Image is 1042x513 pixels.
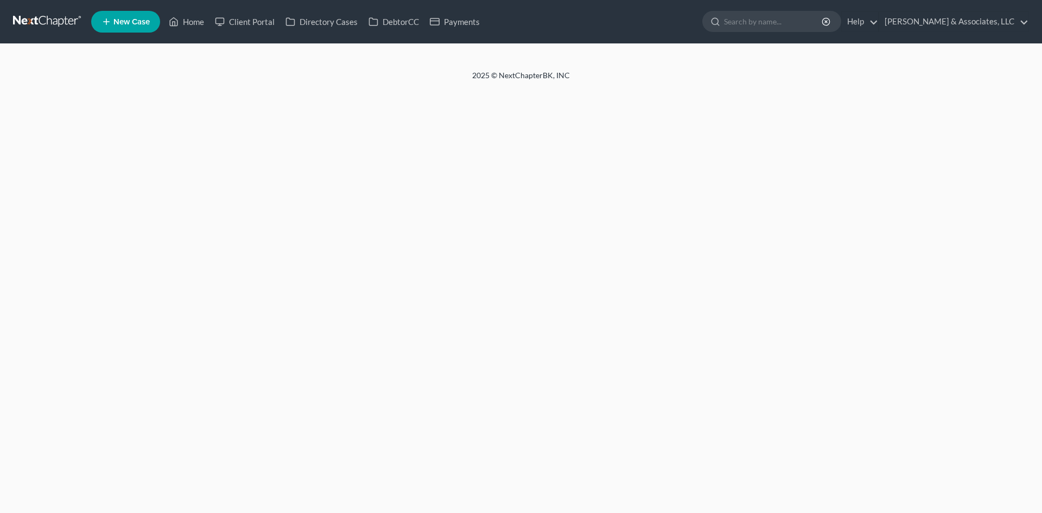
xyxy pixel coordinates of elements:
a: Help [842,12,878,31]
a: Home [163,12,209,31]
span: New Case [113,18,150,26]
a: Directory Cases [280,12,363,31]
div: 2025 © NextChapterBK, INC [212,70,830,90]
input: Search by name... [724,11,823,31]
a: [PERSON_NAME] & Associates, LLC [879,12,1028,31]
a: Payments [424,12,485,31]
a: Client Portal [209,12,280,31]
a: DebtorCC [363,12,424,31]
